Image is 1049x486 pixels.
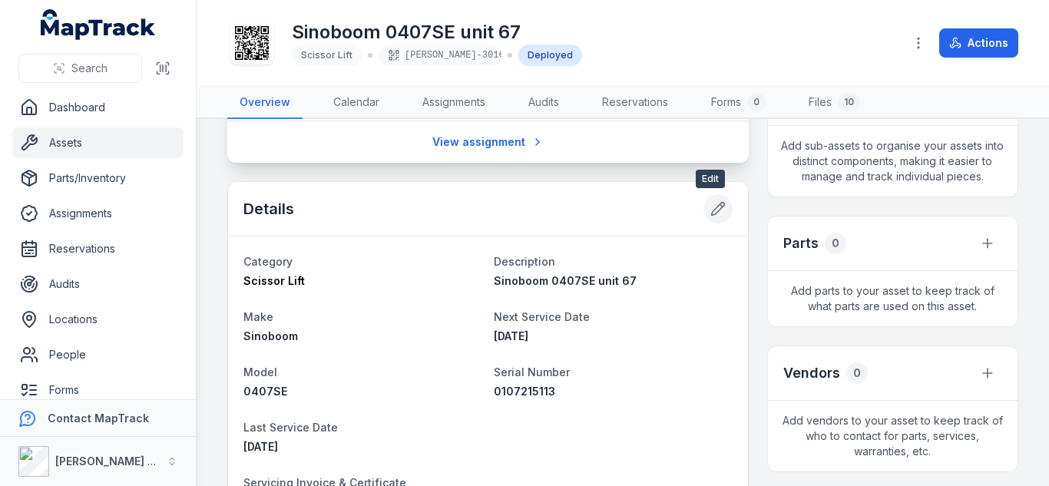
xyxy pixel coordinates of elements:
[12,375,184,405] a: Forms
[518,45,582,66] div: Deployed
[768,271,1018,326] span: Add parts to your asset to keep track of what parts are used on this asset.
[494,329,528,342] span: [DATE]
[243,329,298,342] span: Sinoboom
[747,93,766,111] div: 0
[243,198,294,220] h2: Details
[243,385,287,398] span: 0407SE
[494,385,555,398] span: 0107215113
[796,87,872,119] a: Files10
[243,255,293,268] span: Category
[699,87,778,119] a: Forms0
[243,274,305,287] span: Scissor Lift
[422,127,554,157] a: View assignment
[227,87,303,119] a: Overview
[783,362,840,384] h3: Vendors
[301,49,352,61] span: Scissor Lift
[18,54,142,83] button: Search
[838,93,860,111] div: 10
[590,87,680,119] a: Reservations
[12,233,184,264] a: Reservations
[494,310,590,323] span: Next Service Date
[12,304,184,335] a: Locations
[696,170,725,188] span: Edit
[768,126,1018,197] span: Add sub-assets to organise your assets into distinct components, making it easier to manage and t...
[243,440,278,453] span: [DATE]
[12,92,184,123] a: Dashboard
[12,163,184,193] a: Parts/Inventory
[243,421,338,434] span: Last Service Date
[321,87,392,119] a: Calendar
[12,269,184,299] a: Audits
[41,9,156,40] a: MapTrack
[12,127,184,158] a: Assets
[494,274,637,287] span: Sinoboom 0407SE unit 67
[494,255,555,268] span: Description
[55,455,162,468] strong: [PERSON_NAME] Air
[494,329,528,342] time: 01/11/2025, 12:00:00 am
[846,362,868,384] div: 0
[48,412,149,425] strong: Contact MapTrack
[494,365,570,379] span: Serial Number
[516,87,571,119] a: Audits
[379,45,501,66] div: [PERSON_NAME]-3016
[410,87,498,119] a: Assignments
[243,310,273,323] span: Make
[12,339,184,370] a: People
[243,440,278,453] time: 01/08/2025, 12:00:00 am
[71,61,108,76] span: Search
[768,401,1018,471] span: Add vendors to your asset to keep track of who to contact for parts, services, warranties, etc.
[939,28,1018,58] button: Actions
[12,198,184,229] a: Assignments
[825,233,846,254] div: 0
[292,20,582,45] h1: Sinoboom 0407SE unit 67
[783,233,819,254] h3: Parts
[243,365,277,379] span: Model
